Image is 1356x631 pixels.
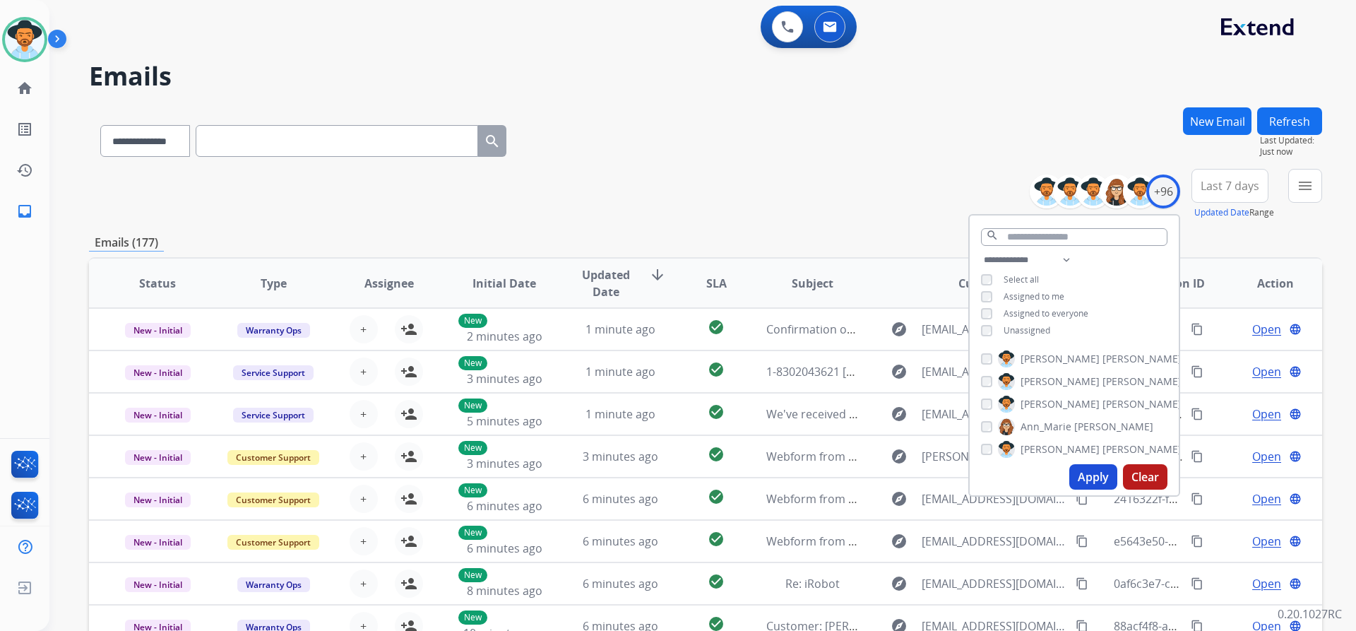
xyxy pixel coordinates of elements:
span: 1-8302043621 [PERSON_NAME] Claim [766,364,963,379]
mat-icon: explore [891,490,908,507]
mat-icon: person_add [400,363,417,380]
span: Open [1252,363,1281,380]
span: [PERSON_NAME] [1021,442,1100,456]
mat-icon: language [1289,493,1302,505]
mat-icon: content_copy [1191,365,1203,378]
mat-icon: check_circle [708,531,725,548]
mat-icon: home [16,80,33,97]
mat-icon: person_add [400,406,417,423]
span: New - Initial [125,493,191,507]
th: Action [1206,259,1322,308]
span: Open [1252,406,1281,423]
span: Status [139,275,176,292]
span: [EMAIL_ADDRESS][DOMAIN_NAME] [922,321,1067,338]
mat-icon: person_add [400,448,417,465]
span: Just now [1260,146,1322,158]
span: Last 7 days [1201,183,1259,189]
mat-icon: history [16,162,33,179]
mat-icon: content_copy [1191,493,1203,505]
mat-icon: content_copy [1191,535,1203,548]
mat-icon: check_circle [708,361,725,378]
span: Webform from [EMAIL_ADDRESS][DOMAIN_NAME] on [DATE] [766,533,1086,549]
span: [EMAIL_ADDRESS][DOMAIN_NAME] [922,490,1067,507]
span: 3 minutes ago [583,449,658,464]
span: New - Initial [125,408,191,423]
mat-icon: search [986,229,999,242]
p: 0.20.1027RC [1278,606,1342,623]
button: + [350,315,378,343]
p: New [458,356,487,370]
span: Range [1194,206,1274,218]
mat-icon: content_copy [1191,577,1203,590]
span: Type [261,275,287,292]
span: Initial Date [472,275,536,292]
mat-icon: language [1289,408,1302,420]
span: Assigned to everyone [1004,307,1088,319]
span: 6 minutes ago [467,498,542,514]
span: New - Initial [125,577,191,592]
span: Re: iRobot [785,576,840,591]
span: 0af6c3e7-cb03-4ecc-b7e7-9d4fb4e1a63c [1114,576,1325,591]
mat-icon: check_circle [708,573,725,590]
mat-icon: language [1289,535,1302,548]
span: + [360,363,367,380]
span: New - Initial [125,323,191,338]
mat-icon: content_copy [1191,323,1203,336]
span: Updated Date [574,266,638,300]
span: [PERSON_NAME] [1074,420,1153,434]
p: New [458,568,487,582]
mat-icon: check_circle [708,488,725,505]
span: We've received your message 💌 -4320717 [766,406,992,422]
span: New - Initial [125,365,191,380]
button: + [350,527,378,555]
span: Open [1252,533,1281,550]
mat-icon: list_alt [16,121,33,138]
span: Subject [792,275,833,292]
span: Customer [958,275,1013,292]
mat-icon: language [1289,323,1302,336]
mat-icon: inbox [16,203,33,220]
h2: Emails [89,62,1322,90]
span: + [360,533,367,550]
mat-icon: language [1289,450,1302,463]
mat-icon: person_add [400,321,417,338]
span: e5643e50-a73a-493e-a546-987817b80c18 [1114,533,1331,549]
span: [PERSON_NAME] [1102,397,1182,411]
button: Apply [1069,464,1117,490]
span: Assignee [364,275,414,292]
mat-icon: explore [891,406,908,423]
mat-icon: language [1289,577,1302,590]
span: Service Support [233,408,314,423]
button: + [350,570,378,598]
mat-icon: content_copy [1191,408,1203,420]
span: 8 minutes ago [467,583,542,598]
span: Customer Support [227,450,319,465]
p: New [458,483,487,497]
p: New [458,526,487,540]
span: Webform from [PERSON_NAME][EMAIL_ADDRESS][PERSON_NAME][DOMAIN_NAME] on [DATE] [766,449,1261,464]
span: 1 minute ago [585,364,655,379]
mat-icon: explore [891,575,908,592]
mat-icon: explore [891,363,908,380]
span: Open [1252,575,1281,592]
p: New [458,314,487,328]
span: Open [1252,321,1281,338]
span: New - Initial [125,450,191,465]
p: New [458,611,487,625]
span: Open [1252,448,1281,465]
span: Ann_Marie [1021,420,1071,434]
span: New - Initial [125,535,191,550]
button: Last 7 days [1191,169,1268,203]
mat-icon: person_add [400,490,417,507]
span: + [360,490,367,507]
img: avatar [5,20,44,59]
span: Warranty Ops [237,323,310,338]
span: 6 minutes ago [467,541,542,556]
p: Emails (177) [89,234,164,252]
span: Customer Support [227,493,319,507]
span: Last Updated: [1260,135,1322,146]
span: 2 minutes ago [467,329,542,344]
mat-icon: check_circle [708,403,725,420]
span: SLA [706,275,727,292]
mat-icon: content_copy [1076,535,1088,548]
